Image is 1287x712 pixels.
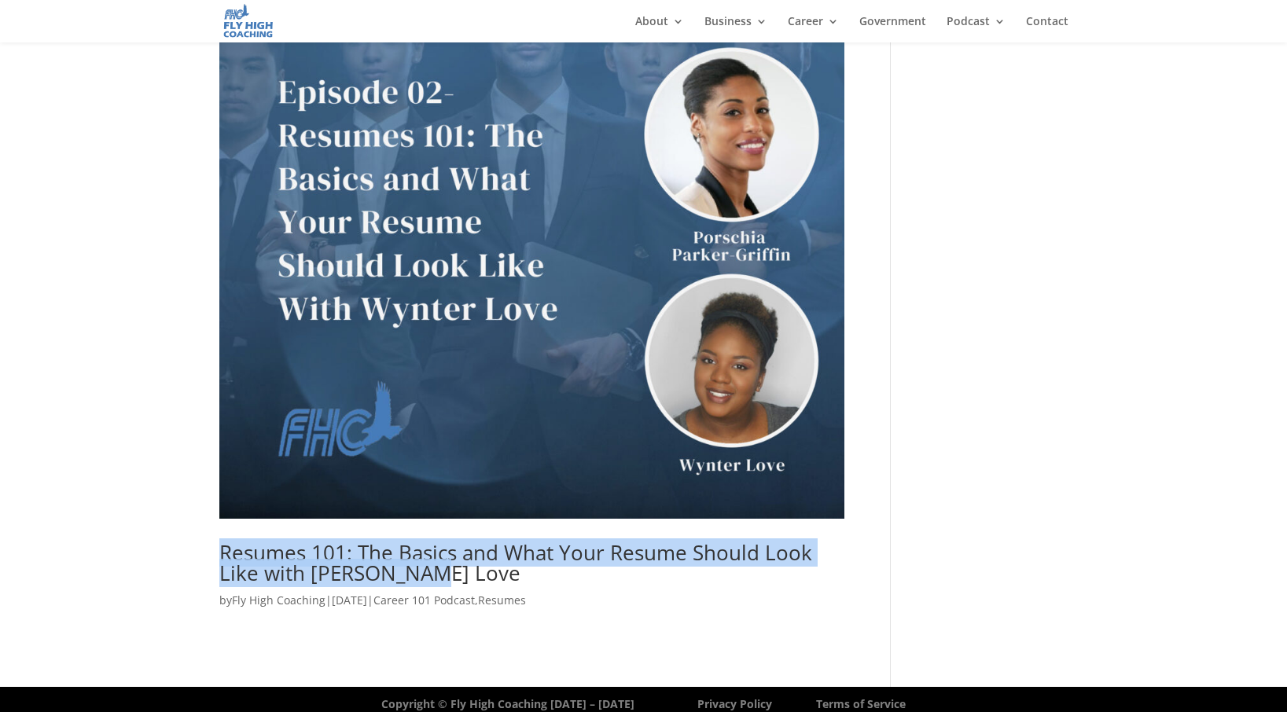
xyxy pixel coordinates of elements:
[1026,16,1068,42] a: Contact
[232,593,325,607] a: Fly High Coaching
[478,593,526,607] a: Resumes
[704,16,767,42] a: Business
[219,538,812,587] a: Resumes 101: The Basics and What Your Resume Should Look Like with [PERSON_NAME] Love
[635,16,684,42] a: About
[373,593,475,607] a: Career 101 Podcast
[332,593,367,607] span: [DATE]
[381,696,634,711] strong: Copyright © Fly High Coaching [DATE] – [DATE]
[859,16,926,42] a: Government
[222,3,274,39] img: Fly High Coaching
[947,16,1006,42] a: Podcast
[219,591,844,622] p: by | | ,
[816,696,906,711] a: Terms of Service
[788,16,839,42] a: Career
[697,696,772,711] a: Privacy Policy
